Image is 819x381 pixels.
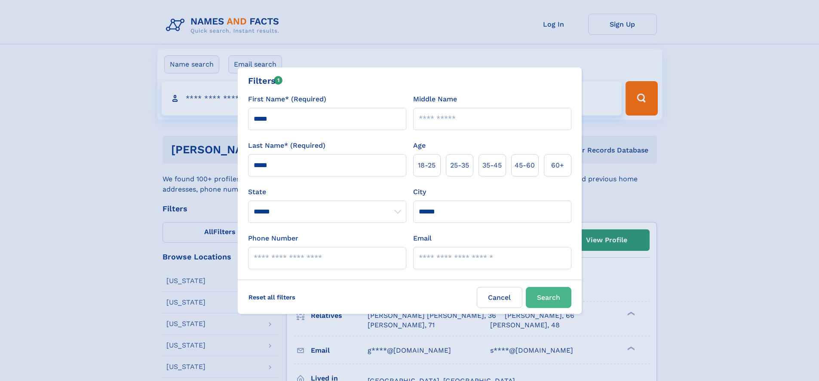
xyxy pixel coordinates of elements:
[551,160,564,171] span: 60+
[248,94,326,104] label: First Name* (Required)
[418,160,436,171] span: 18‑25
[515,160,535,171] span: 45‑60
[413,233,432,244] label: Email
[248,187,406,197] label: State
[248,140,325,151] label: Last Name* (Required)
[413,187,426,197] label: City
[248,74,283,87] div: Filters
[413,94,457,104] label: Middle Name
[243,287,301,308] label: Reset all filters
[482,160,502,171] span: 35‑45
[450,160,469,171] span: 25‑35
[526,287,571,308] button: Search
[248,233,298,244] label: Phone Number
[413,140,426,151] label: Age
[477,287,522,308] label: Cancel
